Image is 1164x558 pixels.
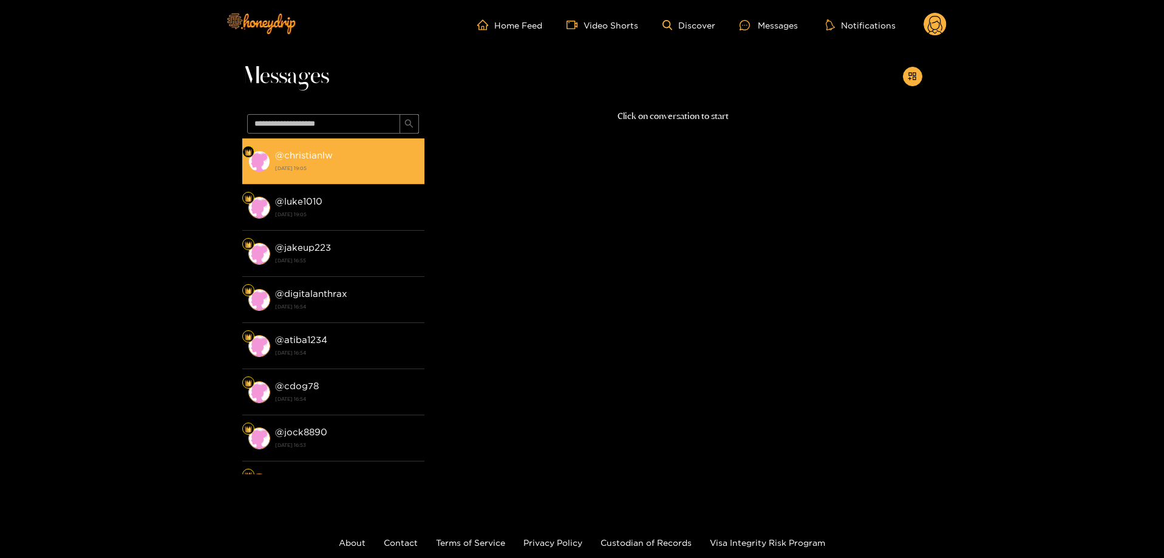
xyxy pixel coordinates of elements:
[248,289,270,311] img: conversation
[275,150,333,160] strong: @ christianlw
[384,538,418,547] a: Contact
[275,381,319,391] strong: @ cdog78
[477,19,542,30] a: Home Feed
[903,67,922,86] button: appstore-add
[567,19,638,30] a: Video Shorts
[740,18,798,32] div: Messages
[567,19,584,30] span: video-camera
[436,538,505,547] a: Terms of Service
[339,538,366,547] a: About
[275,242,331,253] strong: @ jakeup223
[275,393,418,404] strong: [DATE] 16:54
[477,19,494,30] span: home
[662,20,715,30] a: Discover
[248,427,270,449] img: conversation
[275,301,418,312] strong: [DATE] 16:54
[245,472,252,479] img: Fan Level
[275,427,327,437] strong: @ jock8890
[523,538,582,547] a: Privacy Policy
[275,196,322,206] strong: @ luke1010
[275,347,418,358] strong: [DATE] 16:54
[242,62,329,91] span: Messages
[248,243,270,265] img: conversation
[248,474,270,495] img: conversation
[710,538,825,547] a: Visa Integrity Risk Program
[404,119,414,129] span: search
[245,287,252,294] img: Fan Level
[245,426,252,433] img: Fan Level
[424,109,922,123] p: Click on conversation to start
[245,241,252,248] img: Fan Level
[248,197,270,219] img: conversation
[245,195,252,202] img: Fan Level
[275,209,418,220] strong: [DATE] 19:05
[275,288,347,299] strong: @ digitalanthrax
[275,473,315,483] strong: @ 11josh11
[248,151,270,172] img: conversation
[400,114,419,134] button: search
[245,149,252,156] img: Fan Level
[248,335,270,357] img: conversation
[245,333,252,341] img: Fan Level
[248,381,270,403] img: conversation
[245,379,252,387] img: Fan Level
[601,538,692,547] a: Custodian of Records
[275,440,418,451] strong: [DATE] 16:53
[275,255,418,266] strong: [DATE] 16:55
[822,19,899,31] button: Notifications
[908,72,917,82] span: appstore-add
[275,163,418,174] strong: [DATE] 19:05
[275,335,327,345] strong: @ atiba1234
